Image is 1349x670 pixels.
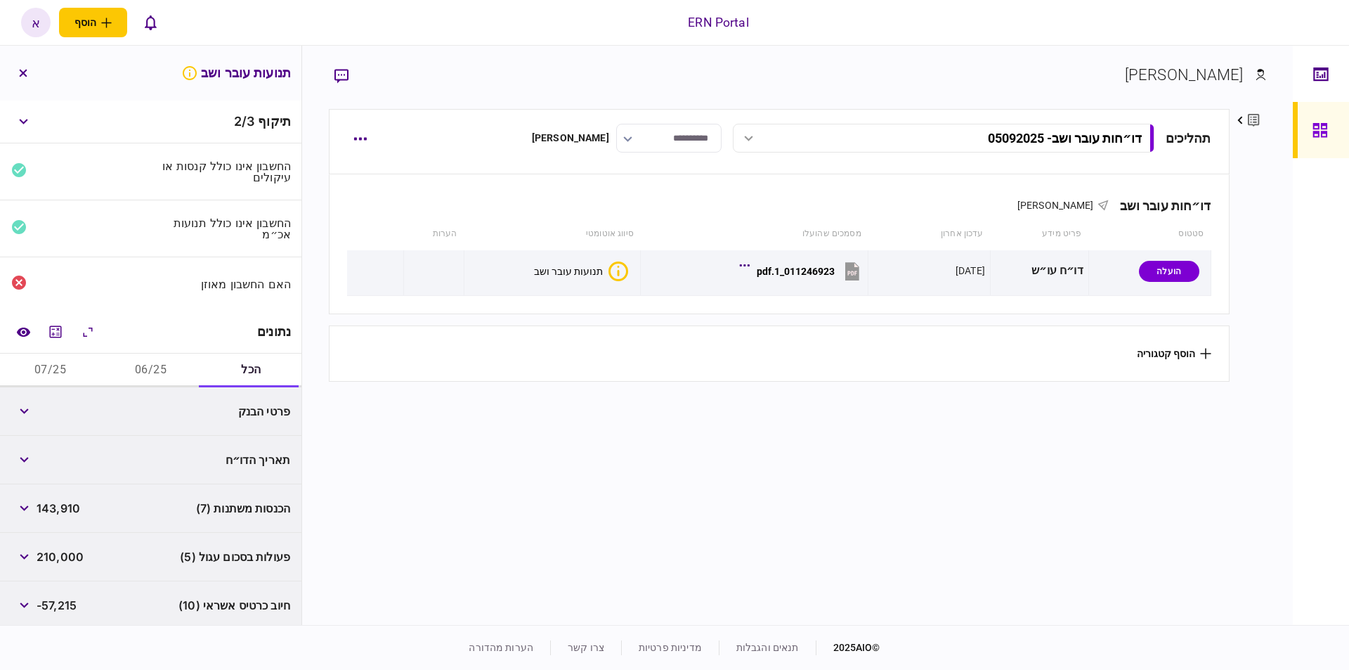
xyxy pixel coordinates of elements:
[75,319,100,344] button: הרחב\כווץ הכל
[196,500,290,517] span: הכנסות משתנות (7)
[59,8,127,37] button: פתח תפריט להוספת לקוח
[988,131,1142,146] div: דו״חות עובר ושב - 05092025
[201,354,301,387] button: הכל
[157,278,292,290] div: האם החשבון מאוזן
[100,354,201,387] button: 06/25
[996,255,1083,287] div: דו״ח עו״ש
[1109,198,1211,213] div: דו״חות עובר ושב
[258,114,291,129] span: תיקוף
[956,264,985,278] div: [DATE]
[464,218,641,250] th: סיווג אוטומטי
[990,218,1088,250] th: פריט מידע
[1088,218,1211,250] th: סטטוס
[1125,63,1244,86] div: [PERSON_NAME]
[37,500,80,517] span: 143,910
[21,8,51,37] button: א
[11,319,36,344] a: השוואה למסמך
[688,13,748,32] div: ERN Portal
[37,597,77,614] span: -57,215
[37,548,84,565] span: 210,000
[608,262,628,281] div: איכות לא מספקת
[257,325,291,339] div: נתונים
[469,642,533,653] a: הערות מהדורה
[234,114,254,129] span: 2 / 3
[534,262,628,281] button: איכות לא מספקתתנועות עובר ושב
[868,218,991,250] th: עדכון אחרון
[733,124,1154,153] button: דו״חות עובר ושב- 05092025
[178,597,290,614] span: חיוב כרטיס אשראי (10)
[534,266,603,277] div: תנועות עובר ושב
[157,160,292,183] div: החשבון אינו כולל קנסות או עיקולים
[1166,129,1211,148] div: תהליכים
[736,642,799,653] a: תנאים והגבלות
[157,406,291,417] div: פרטי הבנק
[157,217,292,240] div: החשבון אינו כולל תנועות אכ״מ
[1139,261,1199,282] div: הועלה
[43,319,68,344] button: מחשבון
[757,266,835,277] div: 011246923_1.pdf
[532,131,609,146] div: [PERSON_NAME]
[641,218,868,250] th: מסמכים שהועלו
[1137,348,1211,359] button: הוסף קטגוריה
[743,255,863,287] button: 011246923_1.pdf
[136,8,165,37] button: פתח רשימת התראות
[568,642,604,653] a: צרו קשר
[181,65,291,82] h3: תנועות עובר ושב
[1017,200,1094,211] span: [PERSON_NAME]
[180,548,290,565] span: פעולות בסכום עגול (5)
[816,640,880,655] div: © 2025 AIO
[403,218,464,250] th: הערות
[639,642,702,653] a: מדיניות פרטיות
[157,454,291,465] div: תאריך הדו״ח
[181,65,198,82] svg: איכות לא מספקת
